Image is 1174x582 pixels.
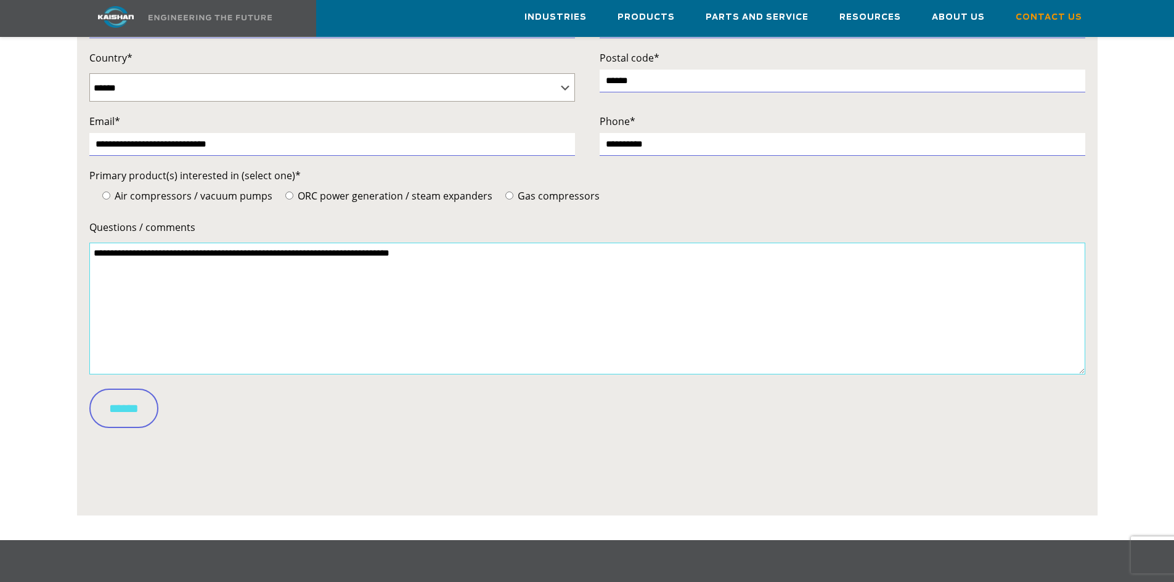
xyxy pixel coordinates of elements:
a: About Us [932,1,985,34]
span: ORC power generation / steam expanders [295,189,492,203]
span: Industries [524,10,587,25]
a: Parts and Service [706,1,809,34]
img: kaishan logo [70,6,162,28]
span: Contact Us [1016,10,1082,25]
input: Air compressors / vacuum pumps [102,192,110,200]
label: Country* [89,49,575,67]
span: Resources [839,10,901,25]
label: Phone* [600,113,1085,130]
span: About Us [932,10,985,25]
img: Engineering the future [149,15,272,20]
a: Contact Us [1016,1,1082,34]
input: ORC power generation / steam expanders [285,192,293,200]
span: Parts and Service [706,10,809,25]
label: Postal code* [600,49,1085,67]
label: Email* [89,113,575,130]
label: Questions / comments [89,219,1085,236]
a: Resources [839,1,901,34]
span: Air compressors / vacuum pumps [112,189,272,203]
span: Gas compressors [515,189,600,203]
a: Industries [524,1,587,34]
span: Products [618,10,675,25]
a: Products [618,1,675,34]
input: Gas compressors [505,192,513,200]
